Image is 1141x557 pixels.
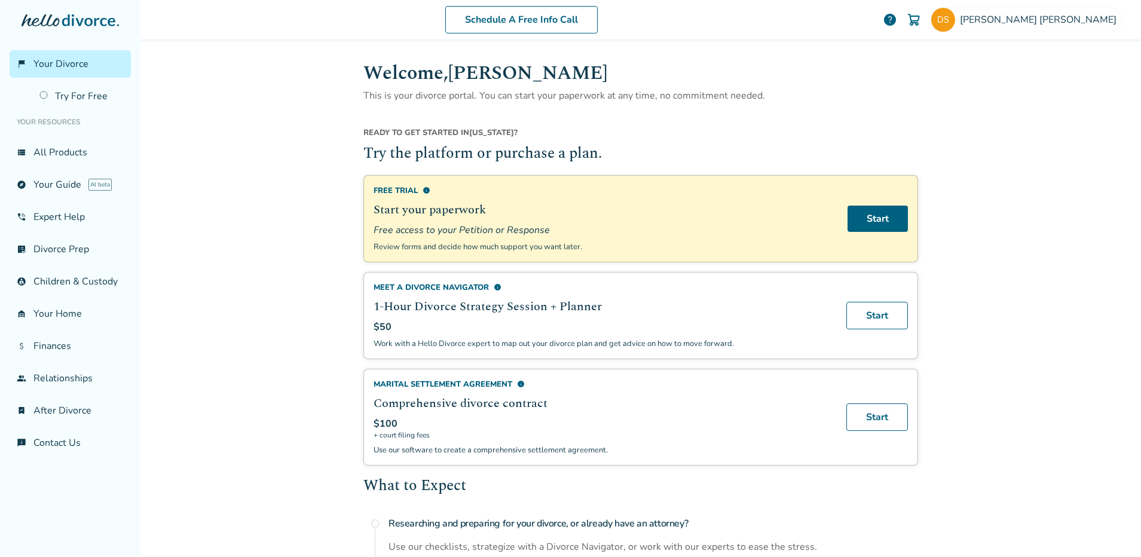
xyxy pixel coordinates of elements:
[374,224,833,237] span: Free access to your Petition or Response
[17,180,26,189] span: explore
[88,179,112,191] span: AI beta
[10,397,131,424] a: bookmark_checkAfter Divorce
[374,201,833,219] h2: Start your paperwork
[445,6,598,33] a: Schedule A Free Info Call
[389,540,918,553] div: Use our checklists, strategize with a Divorce Navigator, or work with our experts to ease the str...
[10,268,131,295] a: account_childChildren & Custody
[931,8,955,32] img: dswezey2+portal1@gmail.com
[363,88,918,103] p: This is your divorce portal. You can start your paperwork at any time, no commitment needed.
[17,59,26,69] span: flag_2
[363,59,918,88] h1: Welcome, [PERSON_NAME]
[423,186,430,194] span: info
[10,110,131,134] li: Your Resources
[10,365,131,392] a: groupRelationships
[846,302,908,329] a: Start
[907,13,921,27] img: Cart
[374,320,391,333] span: $50
[10,139,131,166] a: view_listAll Products
[371,519,380,528] span: radio_button_unchecked
[1081,500,1141,557] iframe: Chat Widget
[494,283,501,291] span: info
[32,82,131,110] a: Try For Free
[374,445,832,455] p: Use our software to create a comprehensive settlement agreement.
[33,57,88,71] span: Your Divorce
[374,338,832,349] p: Work with a Hello Divorce expert to map out your divorce plan and get advice on how to move forward.
[10,50,131,78] a: flag_2Your Divorce
[960,13,1121,26] span: [PERSON_NAME] [PERSON_NAME]
[374,185,833,196] div: Free Trial
[17,148,26,157] span: view_list
[848,206,908,232] a: Start
[883,13,897,27] a: help
[374,298,832,316] h2: 1-Hour Divorce Strategy Session + Planner
[17,406,26,415] span: bookmark_check
[363,127,469,138] span: Ready to get started in
[374,430,832,440] span: + court filing fees
[846,403,908,431] a: Start
[10,332,131,360] a: attach_moneyFinances
[10,171,131,198] a: exploreYour GuideAI beta
[517,380,525,388] span: info
[363,475,918,498] h2: What to Expect
[10,300,131,328] a: garage_homeYour Home
[374,241,833,252] p: Review forms and decide how much support you want later.
[17,277,26,286] span: account_child
[389,512,918,535] h4: Researching and preparing for your divorce, or already have an attorney?
[10,429,131,457] a: chat_infoContact Us
[363,127,918,143] div: [US_STATE] ?
[363,143,918,166] h2: Try the platform or purchase a plan.
[374,282,832,293] div: Meet a divorce navigator
[17,438,26,448] span: chat_info
[17,309,26,319] span: garage_home
[17,244,26,254] span: list_alt_check
[17,374,26,383] span: group
[10,203,131,231] a: phone_in_talkExpert Help
[17,212,26,222] span: phone_in_talk
[10,235,131,263] a: list_alt_checkDivorce Prep
[374,394,832,412] h2: Comprehensive divorce contract
[17,341,26,351] span: attach_money
[374,417,397,430] span: $100
[374,379,832,390] div: Marital Settlement Agreement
